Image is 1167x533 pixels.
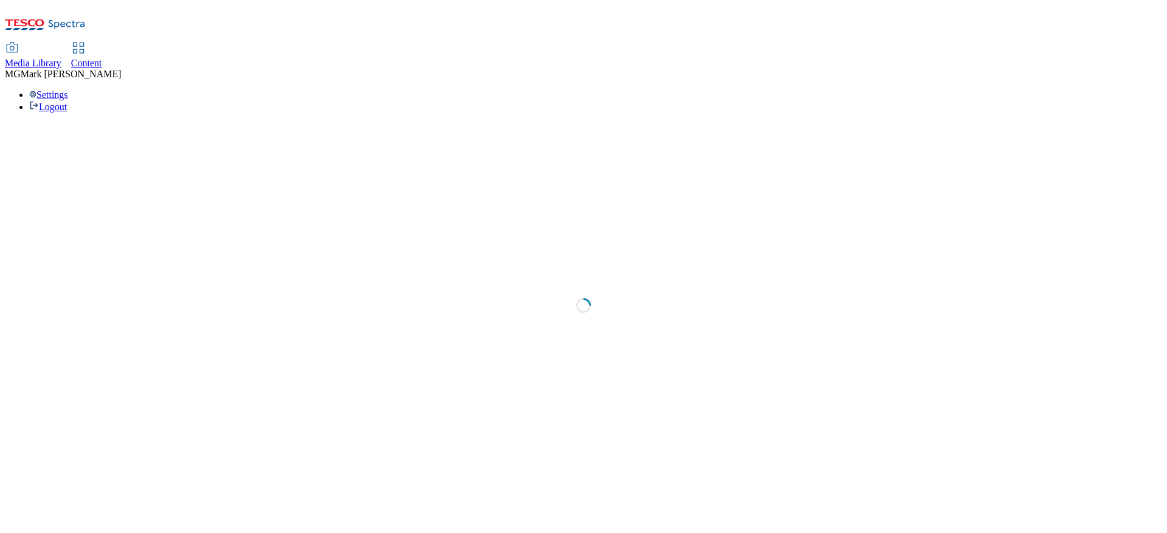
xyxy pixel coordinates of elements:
span: Media Library [5,58,61,68]
a: Content [71,43,102,69]
span: Content [71,58,102,68]
a: Media Library [5,43,61,69]
span: Mark [PERSON_NAME] [21,69,122,79]
a: Settings [29,89,68,100]
a: Logout [29,102,67,112]
span: MG [5,69,21,79]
